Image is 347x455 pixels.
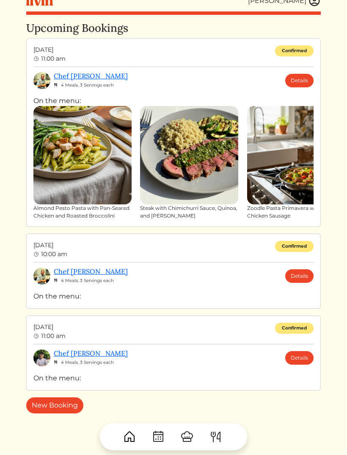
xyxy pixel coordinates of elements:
img: Steak with Chimichurri Sauce, Quinoa, and Zucchini [140,106,238,205]
img: CalendarDots-5bcf9d9080389f2a281d69619e1c85352834be518fbc73d9501aef674afc0d57.svg [151,430,165,444]
a: Details [285,74,314,88]
img: ChefHat-a374fb509e4f37eb0702ca99f5f64f3b6956810f32a249b33092029f8484b388.svg [180,430,194,444]
span: 11:00 am [41,55,66,63]
img: Almond Pesto Pasta with Pan-Seared Chicken and Roasted Broccolini [33,106,132,205]
div: Confirmed [275,323,314,335]
span: 10:00 am [41,251,67,258]
div: On the menu: [33,374,314,384]
span: [DATE] [33,46,66,55]
img: ForkKnife-55491504ffdb50bab0c1e09e7649658475375261d09fd45db06cec23bce548bf.svg [209,430,223,444]
div: On the menu: [33,96,314,220]
span: [DATE] [33,323,66,332]
div: On the menu: [33,292,314,302]
div: Confirmed [275,241,314,253]
img: fork_knife_small-8e8c56121c6ac9ad617f7f0151facf9cb574b427d2b27dceffcaf97382ddc7e7.svg [54,360,58,365]
img: House-9bf13187bcbb5817f509fe5e7408150f90897510c4275e13d0d5fca38e0b5951.svg [123,430,136,444]
img: 5434ca165dece760813c450fc4224c6b [33,350,50,367]
a: Chef [PERSON_NAME] [54,72,128,81]
div: Steak with Chimichurri Sauce, Quinoa, and [PERSON_NAME] [140,205,238,220]
a: Details [285,270,314,283]
span: 4 Meals, 3 Servings each [61,278,114,284]
a: New Booking [26,398,83,414]
img: clock-b05ee3d0f9935d60bc54650fc25b6257a00041fd3bdc39e3e98414568feee22d.svg [33,56,39,62]
div: Zoodle Pasta Primavera with Italian Chicken Sausage [247,205,345,220]
a: Zoodle Pasta Primavera with Italian Chicken Sausage [247,106,345,220]
img: fork_knife_small-8e8c56121c6ac9ad617f7f0151facf9cb574b427d2b27dceffcaf97382ddc7e7.svg [54,83,58,87]
div: Confirmed [275,46,314,57]
img: fork_knife_small-8e8c56121c6ac9ad617f7f0151facf9cb574b427d2b27dceffcaf97382ddc7e7.svg [54,279,58,283]
a: Chef [PERSON_NAME] [54,268,128,276]
a: Details [285,352,314,365]
h3: Upcoming Bookings [26,22,321,35]
div: Almond Pesto Pasta with Pan-Seared Chicken and Roasted Broccolini [33,205,132,220]
span: 11:00 am [41,332,66,340]
span: 4 Meals, 3 Servings each [61,360,114,366]
span: [DATE] [33,241,67,250]
a: Steak with Chimichurri Sauce, Quinoa, and [PERSON_NAME] [140,106,238,220]
img: 4c1f67c29119c9174bde319c65228fea [33,73,50,89]
img: Zoodle Pasta Primavera with Italian Chicken Sausage [247,106,345,205]
img: clock-b05ee3d0f9935d60bc54650fc25b6257a00041fd3bdc39e3e98414568feee22d.svg [33,334,39,340]
a: Almond Pesto Pasta with Pan-Seared Chicken and Roasted Broccolini [33,106,132,220]
a: Chef [PERSON_NAME] [54,349,128,358]
span: 4 Meals, 3 Servings each [61,83,114,88]
img: 4c1f67c29119c9174bde319c65228fea [33,268,50,285]
img: clock-b05ee3d0f9935d60bc54650fc25b6257a00041fd3bdc39e3e98414568feee22d.svg [33,252,39,258]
